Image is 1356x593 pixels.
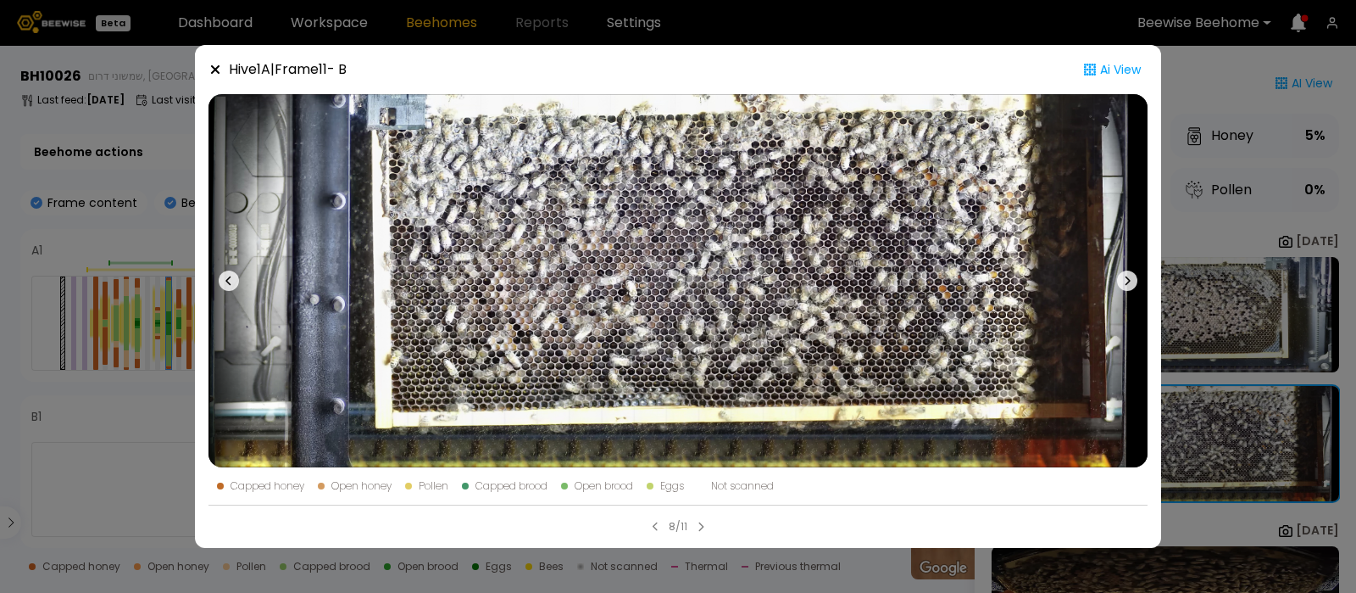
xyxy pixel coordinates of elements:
div: Capped honey [231,481,304,491]
div: 8/11 [669,519,687,534]
div: Pollen [419,481,448,491]
div: Ai View [1076,59,1148,81]
div: Open honey [331,481,392,491]
div: Capped brood [475,481,547,491]
div: Hive 1 A | [229,59,347,80]
img: 20250907_135248-a-622.4-back-10026-AHHAXHXN.jpg [208,94,1148,467]
div: Not scanned [711,481,774,491]
strong: Frame 11 [275,59,327,79]
span: - B [327,59,347,79]
div: Open brood [575,481,633,491]
div: Eggs [660,481,684,491]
